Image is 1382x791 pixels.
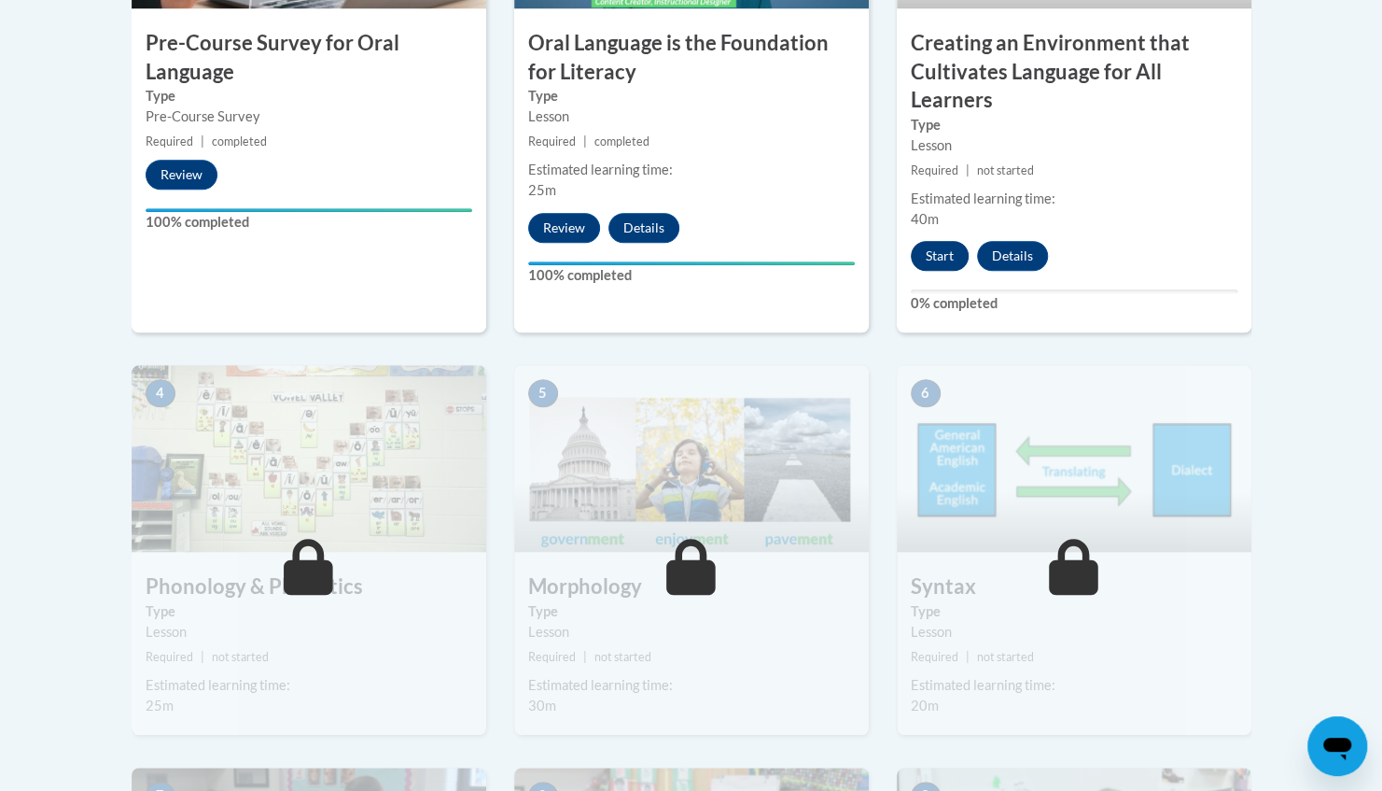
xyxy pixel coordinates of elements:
h3: Morphology [514,572,869,601]
span: not started [977,163,1034,177]
div: Lesson [146,622,472,643]
label: 0% completed [911,293,1237,314]
span: Required [911,163,958,177]
label: 100% completed [528,265,855,286]
span: Required [146,650,193,664]
h3: Phonology & Phonetics [132,572,486,601]
span: 25m [146,698,174,713]
iframe: Button to launch messaging window [1307,716,1367,776]
label: Type [146,601,472,622]
label: Type [911,115,1237,135]
img: Course Image [897,365,1251,552]
label: Type [146,86,472,106]
label: Type [528,86,855,106]
span: not started [212,650,269,664]
button: Review [528,213,600,243]
h3: Syntax [897,572,1251,601]
div: Estimated learning time: [911,189,1237,209]
label: 100% completed [146,212,472,233]
span: completed [594,134,649,148]
span: Required [528,650,576,664]
button: Details [608,213,679,243]
span: 4 [146,379,175,407]
img: Course Image [514,365,869,552]
span: Required [911,650,958,664]
span: | [966,163,970,177]
div: Lesson [528,622,855,643]
span: 5 [528,379,558,407]
span: | [966,650,970,664]
div: Estimated learning time: [528,675,855,696]
div: Your progress [528,261,855,265]
span: 6 [911,379,941,407]
div: Your progress [146,208,472,212]
button: Details [977,241,1048,271]
span: | [201,650,204,664]
span: not started [594,650,651,664]
h3: Pre-Course Survey for Oral Language [132,29,486,87]
div: Estimated learning time: [911,675,1237,696]
span: completed [212,134,267,148]
span: not started [977,650,1034,664]
h3: Oral Language is the Foundation for Literacy [514,29,869,87]
span: Required [528,134,576,148]
div: Estimated learning time: [146,675,472,696]
span: | [583,134,587,148]
span: 40m [911,211,939,227]
span: 20m [911,698,939,713]
div: Lesson [911,135,1237,156]
button: Start [911,241,969,271]
span: | [201,134,204,148]
span: | [583,650,587,664]
div: Pre-Course Survey [146,106,472,127]
label: Type [911,601,1237,622]
span: 30m [528,698,556,713]
img: Course Image [132,365,486,552]
div: Lesson [528,106,855,127]
div: Lesson [911,622,1237,643]
div: Estimated learning time: [528,160,855,180]
button: Review [146,160,217,190]
h3: Creating an Environment that Cultivates Language for All Learners [897,29,1251,115]
label: Type [528,601,855,622]
span: Required [146,134,193,148]
span: 25m [528,182,556,198]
